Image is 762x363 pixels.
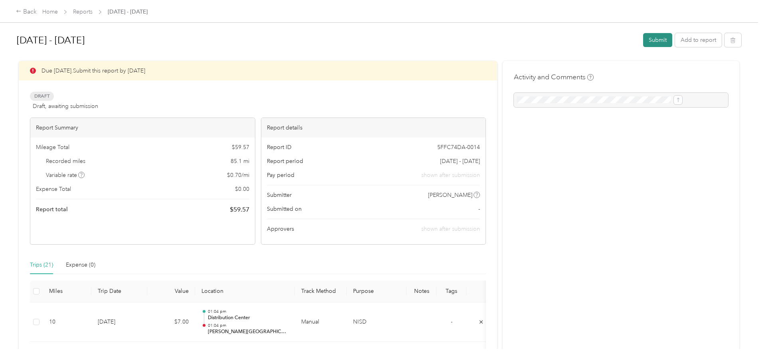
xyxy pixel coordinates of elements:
div: Report details [261,118,486,137]
th: Trip Date [91,281,147,302]
td: [DATE] [91,302,147,342]
span: $ 59.57 [232,143,249,151]
span: [PERSON_NAME] [428,191,472,199]
span: Report total [36,205,68,214]
span: Variable rate [46,171,85,179]
span: $ 59.57 [230,205,249,214]
span: $ 0.70 / mi [227,171,249,179]
span: - [451,318,452,325]
span: - [478,205,480,213]
span: Expense Total [36,185,71,193]
span: Submitted on [267,205,302,213]
p: 01:03 pm [208,348,288,354]
span: Draft [30,92,54,101]
iframe: Everlance-gr Chat Button Frame [717,318,762,363]
div: Back [16,7,37,17]
p: 01:04 pm [208,323,288,328]
span: Draft, awaiting submission [33,102,98,110]
td: 10 [43,302,91,342]
div: Due [DATE]. Submit this report by [DATE] [19,61,497,80]
span: 85.1 mi [231,157,249,165]
th: Track Method [295,281,347,302]
td: $7.00 [147,302,195,342]
p: [PERSON_NAME][GEOGRAPHIC_DATA] [208,328,288,336]
a: Reports [73,8,93,15]
span: shown after submission [421,171,480,179]
h1: Sep 1 - 30, 2025 [17,31,638,50]
span: Recorded miles [46,157,85,165]
th: Notes [407,281,436,302]
th: Tags [436,281,466,302]
button: Add to report [675,33,722,47]
th: Purpose [347,281,407,302]
p: Distribution Center [208,314,288,322]
span: Report ID [267,143,292,151]
th: Location [195,281,295,302]
span: Report period [267,157,303,165]
div: Report Summary [30,118,255,137]
span: $ 0.00 [235,185,249,193]
span: Mileage Total [36,143,69,151]
th: Miles [43,281,91,302]
span: Approvers [267,225,294,233]
span: [DATE] - [DATE] [440,157,480,165]
span: 5FFC74DA-0014 [437,143,480,151]
span: Submitter [267,191,292,199]
h4: Activity and Comments [514,72,594,82]
span: [DATE] - [DATE] [108,8,148,16]
span: Pay period [267,171,294,179]
a: Home [42,8,58,15]
span: shown after submission [421,226,480,232]
th: Value [147,281,195,302]
td: NISD [347,302,407,342]
div: Trips (21) [30,261,53,269]
td: Manual [295,302,347,342]
button: Submit [643,33,672,47]
div: Expense (0) [66,261,95,269]
p: 01:04 pm [208,309,288,314]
